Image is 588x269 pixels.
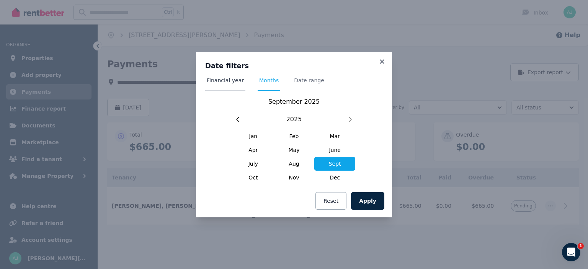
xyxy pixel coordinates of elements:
span: September 2025 [268,98,320,105]
span: Nov [274,171,315,184]
span: Feb [274,129,315,143]
span: July [233,157,274,171]
span: Months [259,77,279,84]
span: 2025 [286,115,302,124]
span: May [274,143,315,157]
span: Aug [274,157,315,171]
button: Apply [351,192,384,210]
span: Oct [233,171,274,184]
span: Apr [233,143,274,157]
span: 1 [578,243,584,249]
h3: Date filters [205,61,383,70]
span: Financial year [207,77,244,84]
button: Reset [315,192,346,210]
span: Jan [233,129,274,143]
span: Sept [314,157,355,171]
span: Mar [314,129,355,143]
span: June [314,143,355,157]
iframe: Intercom live chat [562,243,580,261]
span: Dec [314,171,355,184]
nav: Tabs [205,77,383,91]
span: Date range [294,77,324,84]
